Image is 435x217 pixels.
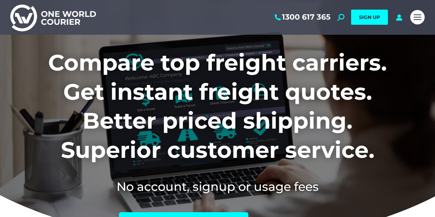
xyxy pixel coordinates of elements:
img: One World Courier [10,3,96,31]
span: SIGN UP [359,14,380,20]
a: SIGN UP [351,10,388,25]
h2: No account, signup or usage fees [10,178,425,195]
a: Mobile menu icon [410,10,425,24]
a: 1300 617 365 [273,13,330,22]
h1: Compare top freight carriers. Get instant freight quotes. Better priced shipping. Superior custom... [10,48,425,164]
